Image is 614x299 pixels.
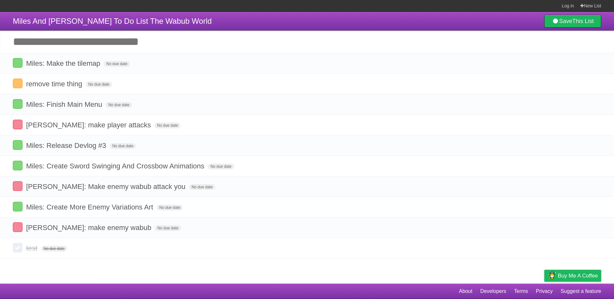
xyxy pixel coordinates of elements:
[572,18,594,24] b: This List
[26,100,104,108] span: Miles: Finish Main Menu
[13,222,22,232] label: Done
[514,285,528,297] a: Terms
[544,15,601,28] a: SaveThis List
[26,121,153,129] span: [PERSON_NAME]: make player attacks
[155,225,181,231] span: No due date
[558,270,598,281] span: Buy me a coffee
[106,102,132,108] span: No due date
[13,120,22,129] label: Done
[26,183,187,191] span: [PERSON_NAME]: Make enemy wabub attack you
[13,243,22,252] label: Done
[86,81,112,87] span: No due date
[13,99,22,109] label: Done
[13,161,22,170] label: Done
[548,270,556,281] img: Buy me a coffee
[154,123,180,128] span: No due date
[189,184,215,190] span: No due date
[110,143,136,149] span: No due date
[26,80,84,88] span: remove time thing
[536,285,553,297] a: Privacy
[544,270,601,282] a: Buy me a coffee
[13,17,212,25] span: Miles And [PERSON_NAME] To Do List The Wabub World
[26,141,108,149] span: Miles: Release Devlog #3
[208,164,234,169] span: No due date
[26,203,155,211] span: Miles: Create More Enemy Variations Art
[13,58,22,68] label: Done
[480,285,506,297] a: Developers
[104,61,130,67] span: No due date
[157,205,183,210] span: No due date
[26,224,153,232] span: [PERSON_NAME]: make enemy wabub
[41,246,67,252] span: No due date
[13,181,22,191] label: Done
[13,140,22,150] label: Done
[13,202,22,211] label: Done
[26,244,39,252] span: test
[26,162,206,170] span: Miles: Create Sword Swinging And Crossbow Animations
[459,285,472,297] a: About
[26,59,102,67] span: Miles: Make the tilemap
[13,79,22,88] label: Done
[561,285,601,297] a: Suggest a feature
